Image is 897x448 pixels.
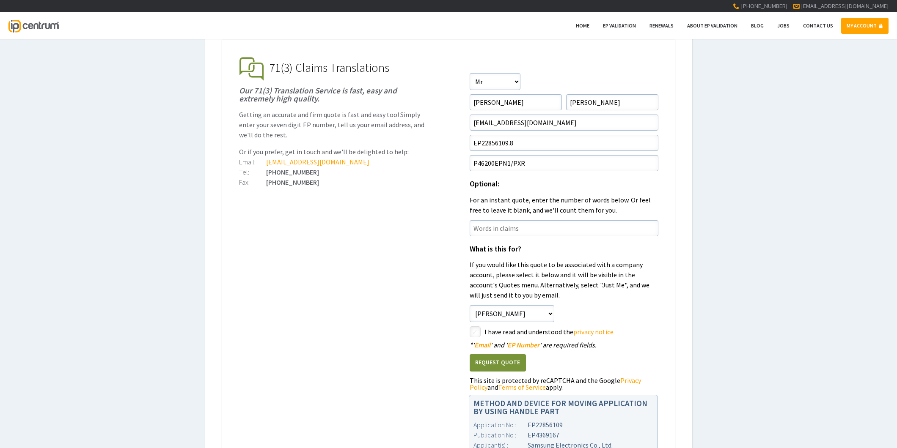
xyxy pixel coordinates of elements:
[470,376,641,391] a: Privacy Policy
[470,195,658,215] p: For an instant quote, enter the number of words below. Or feel free to leave it blank, and we'll ...
[470,220,658,236] input: Words in claims
[751,22,764,29] span: Blog
[270,60,389,75] span: 71(3) Claims Translations
[470,377,658,391] div: This site is protected by reCAPTCHA and the Google and apply.
[803,22,833,29] span: Contact Us
[649,22,674,29] span: Renewals
[239,158,266,165] div: Email:
[484,326,658,337] label: I have read and understood the
[576,22,589,29] span: Home
[507,341,539,349] span: EP Number
[473,420,654,430] div: EP22856109
[8,12,58,39] a: IP Centrum
[687,22,737,29] span: About EP Validation
[470,326,481,337] label: styled-checkbox
[239,179,266,186] div: Fax:
[570,18,595,34] a: Home
[682,18,743,34] a: About EP Validation
[470,155,658,171] input: Your Reference
[644,18,679,34] a: Renewals
[470,94,562,110] input: First Name
[239,109,428,140] p: Getting an accurate and firm quote is fast and easy too! Simply enter your seven digit EP number,...
[746,18,769,34] a: Blog
[841,18,889,34] a: MY ACCOUNT
[741,2,787,10] span: [PHONE_NUMBER]
[239,169,266,175] div: Tel:
[573,328,614,336] a: privacy notice
[473,420,528,430] div: Application No :
[473,399,654,415] h1: METHOD AND DEVICE FOR MOVING APPLICATION BY USING HANDLE PART
[798,18,839,34] a: Contact Us
[498,383,546,391] a: Terms of Service
[772,18,795,34] a: Jobs
[239,147,428,157] p: Or if you prefer, get in touch and we'll be delighted to help:
[239,179,428,186] div: [PHONE_NUMBER]
[470,354,526,372] button: Request Quote
[470,180,658,188] h1: Optional:
[474,341,490,349] span: Email
[470,115,658,131] input: Email
[597,18,641,34] a: EP Validation
[470,341,658,348] div: ' ' and ' ' are required fields.
[473,430,654,440] div: EP4369167
[777,22,790,29] span: Jobs
[266,158,369,166] a: [EMAIL_ADDRESS][DOMAIN_NAME]
[470,246,658,253] h1: What is this for?
[470,260,658,300] p: If you would like this quote to be associated with a company account, please select it below and ...
[603,22,636,29] span: EP Validation
[473,430,528,440] div: Publication No :
[239,87,428,103] h1: Our 71(3) Translation Service is fast, easy and extremely high quality.
[239,169,428,175] div: [PHONE_NUMBER]
[566,94,658,110] input: Surname
[470,135,658,151] input: EP Number
[801,2,889,10] a: [EMAIL_ADDRESS][DOMAIN_NAME]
